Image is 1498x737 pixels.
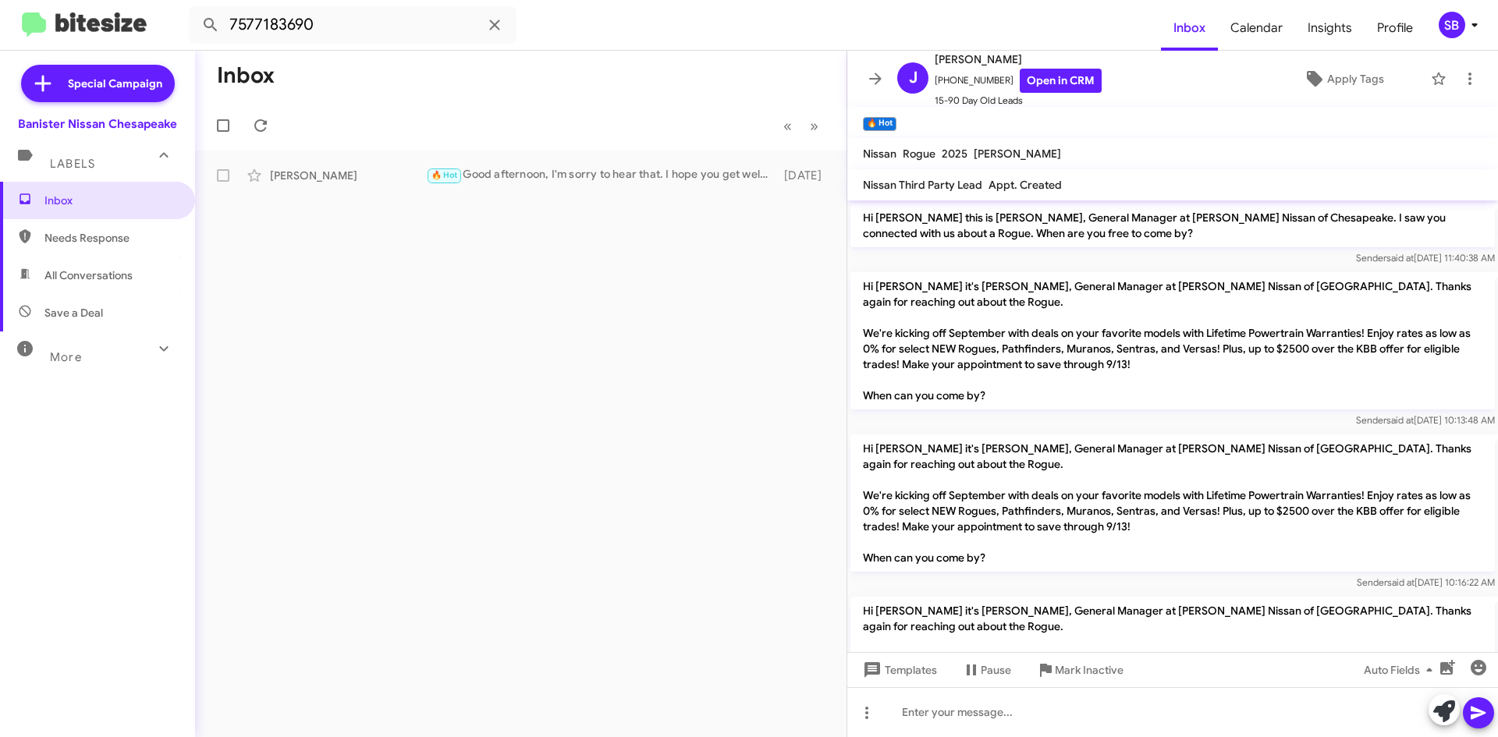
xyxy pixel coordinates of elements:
span: Rogue [903,147,935,161]
p: Hi [PERSON_NAME] it's [PERSON_NAME], General Manager at [PERSON_NAME] Nissan of [GEOGRAPHIC_DATA]... [850,272,1495,409]
button: Mark Inactive [1024,656,1136,684]
div: [DATE] [776,168,834,183]
a: Profile [1365,5,1425,51]
button: Pause [950,656,1024,684]
button: Previous [774,110,801,142]
span: Auto Fields [1364,656,1439,684]
span: All Conversations [44,268,133,283]
span: [PHONE_NUMBER] [935,69,1102,93]
p: Hi [PERSON_NAME] it's [PERSON_NAME], General Manager at [PERSON_NAME] Nissan of [GEOGRAPHIC_DATA]... [850,597,1495,734]
div: SB [1439,12,1465,38]
span: [PERSON_NAME] [935,50,1102,69]
span: J [909,66,918,90]
span: Special Campaign [68,76,162,91]
span: Sender [DATE] 11:40:38 AM [1356,252,1495,264]
span: Inbox [44,193,177,208]
span: Appt. Created [989,178,1062,192]
span: 🔥 Hot [431,170,458,180]
span: Nissan Third Party Lead [863,178,982,192]
a: Special Campaign [21,65,175,102]
h1: Inbox [217,63,275,88]
span: 2025 [942,147,967,161]
span: said at [1386,252,1414,264]
input: Search [189,6,516,44]
span: Needs Response [44,230,177,246]
button: Next [800,110,828,142]
a: Insights [1295,5,1365,51]
a: Open in CRM [1020,69,1102,93]
button: Apply Tags [1263,65,1423,93]
span: More [50,350,82,364]
span: « [783,116,792,136]
button: Auto Fields [1351,656,1451,684]
span: Mark Inactive [1055,656,1123,684]
a: Calendar [1218,5,1295,51]
div: Banister Nissan Chesapeake [18,116,177,132]
button: Templates [847,656,950,684]
span: Nissan [863,147,896,161]
span: Labels [50,157,95,171]
span: Save a Deal [44,305,103,321]
nav: Page navigation example [775,110,828,142]
button: SB [1425,12,1481,38]
p: Hi [PERSON_NAME] it's [PERSON_NAME], General Manager at [PERSON_NAME] Nissan of [GEOGRAPHIC_DATA]... [850,434,1495,572]
span: said at [1386,414,1414,426]
span: [PERSON_NAME] [974,147,1061,161]
span: 15-90 Day Old Leads [935,93,1102,108]
span: Templates [860,656,937,684]
span: Apply Tags [1327,65,1384,93]
p: Hi [PERSON_NAME] this is [PERSON_NAME], General Manager at [PERSON_NAME] Nissan of Chesapeake. I ... [850,204,1495,247]
span: Sender [DATE] 10:16:22 AM [1357,576,1495,588]
a: Inbox [1161,5,1218,51]
small: 🔥 Hot [863,117,896,131]
span: » [810,116,818,136]
span: said at [1387,576,1415,588]
div: [PERSON_NAME] [270,168,426,183]
span: Sender [DATE] 10:13:48 AM [1356,414,1495,426]
span: Pause [981,656,1011,684]
div: Good afternoon, I'm sorry to hear that. I hope you get well soon. [426,166,776,184]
